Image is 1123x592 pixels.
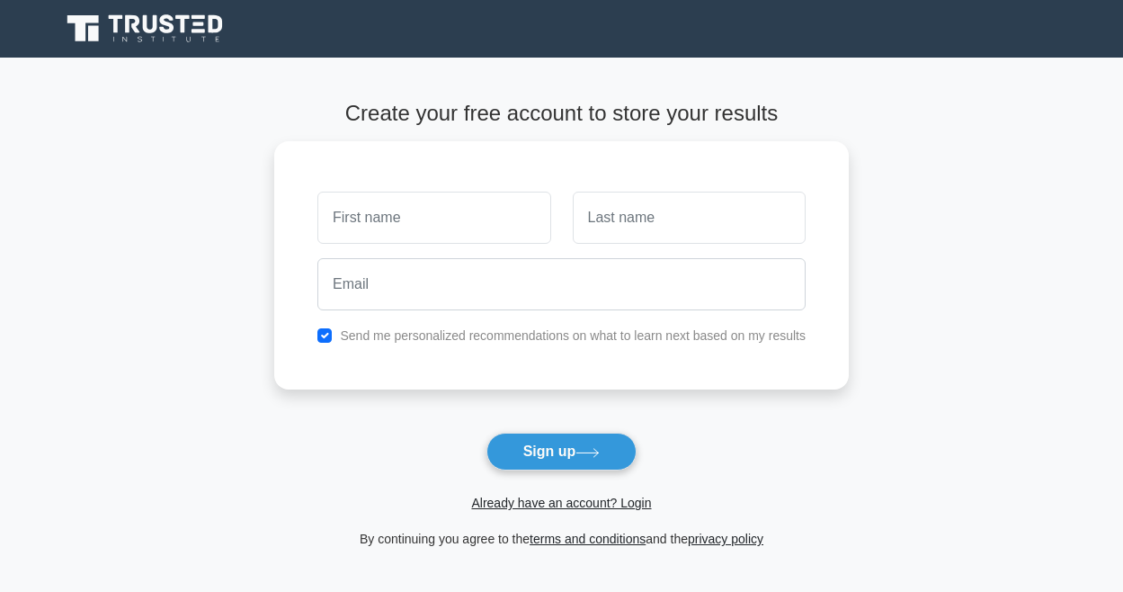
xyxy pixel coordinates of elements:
a: privacy policy [688,532,763,546]
div: By continuing you agree to the and the [263,528,860,550]
a: Already have an account? Login [471,496,651,510]
input: Last name [573,192,806,244]
h4: Create your free account to store your results [274,101,849,127]
input: Email [317,258,806,310]
label: Send me personalized recommendations on what to learn next based on my results [340,328,806,343]
a: terms and conditions [530,532,646,546]
input: First name [317,192,550,244]
button: Sign up [486,433,637,471]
